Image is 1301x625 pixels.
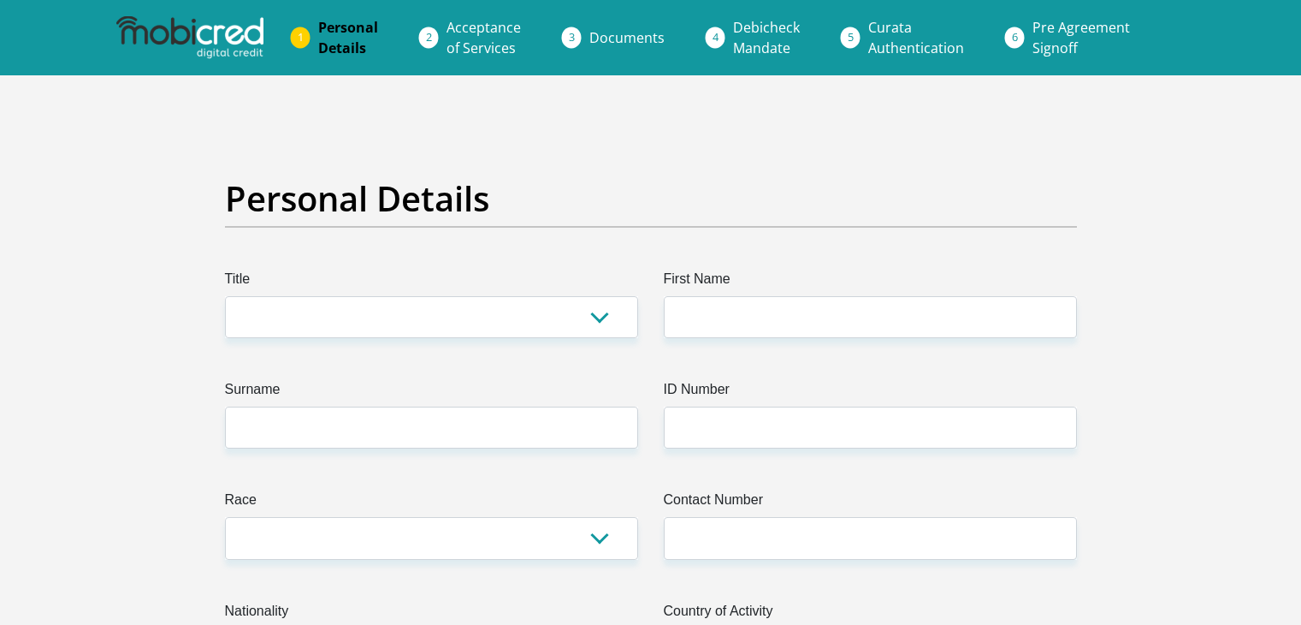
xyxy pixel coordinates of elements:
[318,18,378,57] span: Personal Details
[733,18,800,57] span: Debicheck Mandate
[305,10,392,65] a: PersonalDetails
[433,10,535,65] a: Acceptanceof Services
[1019,10,1144,65] a: Pre AgreementSignoff
[855,10,978,65] a: CurataAuthentication
[664,379,1077,407] label: ID Number
[664,517,1077,559] input: Contact Number
[589,28,665,47] span: Documents
[576,21,678,55] a: Documents
[868,18,964,57] span: Curata Authentication
[225,269,638,296] label: Title
[664,269,1077,296] label: First Name
[1032,18,1130,57] span: Pre Agreement Signoff
[446,18,521,57] span: Acceptance of Services
[225,490,638,517] label: Race
[719,10,813,65] a: DebicheckMandate
[116,16,263,59] img: mobicred logo
[225,379,638,407] label: Surname
[664,296,1077,338] input: First Name
[225,407,638,449] input: Surname
[664,490,1077,517] label: Contact Number
[664,407,1077,449] input: ID Number
[225,178,1077,219] h2: Personal Details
